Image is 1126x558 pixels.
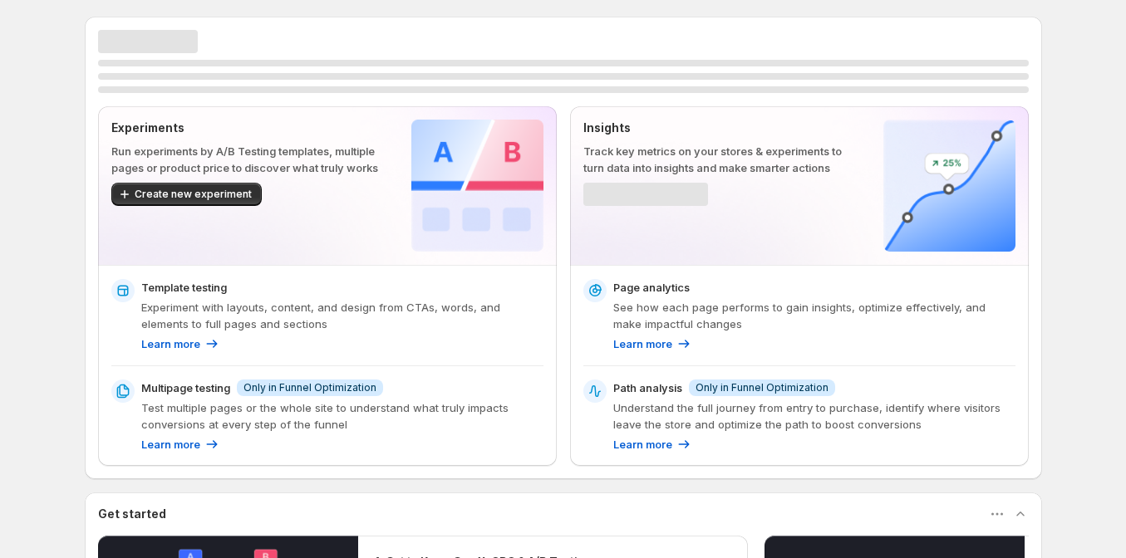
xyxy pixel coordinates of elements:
[696,381,829,394] span: Only in Funnel Optimization
[141,436,220,453] a: Learn more
[141,299,543,332] p: Experiment with layouts, content, and design from CTAs, words, and elements to full pages and sec...
[613,399,1015,433] p: Understand the full journey from entry to purchase, identify where visitors leave the store and o...
[141,335,220,352] a: Learn more
[141,279,227,296] p: Template testing
[98,506,166,522] h3: Get started
[141,379,230,396] p: Multipage testing
[613,335,692,352] a: Learn more
[111,143,385,176] p: Run experiments by A/B Testing templates, multiple pages or product price to discover what truly ...
[613,436,672,453] p: Learn more
[583,143,857,176] p: Track key metrics on your stores & experiments to turn data into insights and make smarter actions
[613,279,690,296] p: Page analytics
[141,399,543,433] p: Test multiple pages or the whole site to understand what truly impacts conversions at every step ...
[613,436,692,453] a: Learn more
[135,188,252,201] span: Create new experiment
[411,120,543,252] img: Experiments
[613,299,1015,332] p: See how each page performs to gain insights, optimize effectively, and make impactful changes
[141,436,200,453] p: Learn more
[613,335,672,352] p: Learn more
[243,381,376,394] span: Only in Funnel Optimization
[111,120,385,136] p: Experiments
[141,335,200,352] p: Learn more
[613,379,682,396] p: Path analysis
[883,120,1015,252] img: Insights
[111,183,262,206] button: Create new experiment
[583,120,857,136] p: Insights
